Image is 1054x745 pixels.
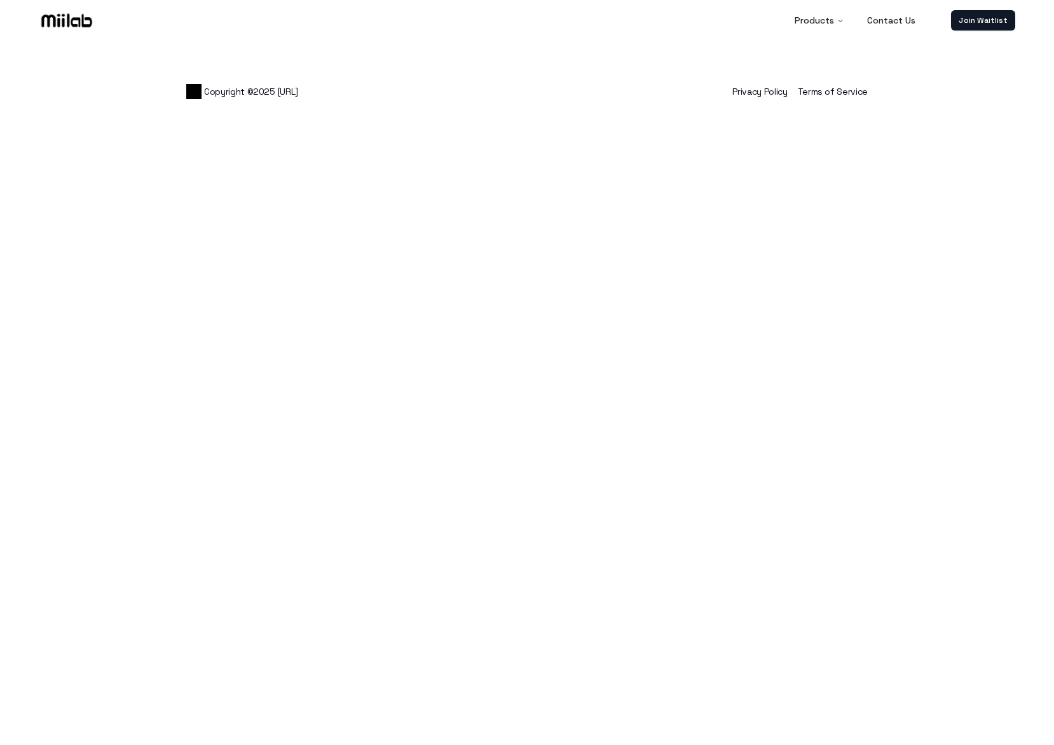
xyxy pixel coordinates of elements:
a: Join Waitlist [951,10,1015,31]
button: Products [784,8,854,33]
img: Logo [186,84,202,99]
span: Copyright © 2025 [186,84,298,99]
a: Contact Us [857,8,926,33]
a: Privacy Policy [732,86,787,97]
img: Logo [39,11,95,30]
nav: Main [784,8,926,33]
a: [URL] [278,85,298,98]
a: Terms of Service [798,86,868,97]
